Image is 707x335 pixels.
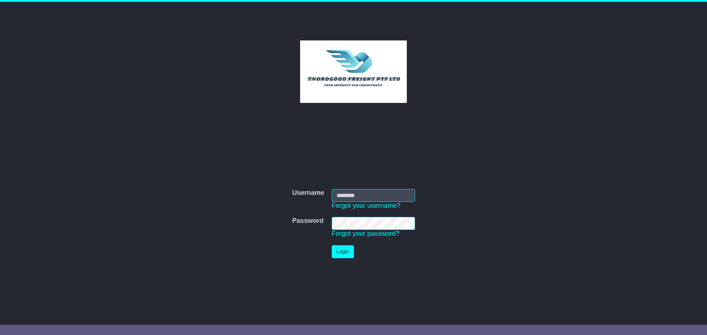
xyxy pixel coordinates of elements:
[332,245,354,258] button: Login
[332,202,401,209] a: Forgot your username?
[300,40,407,103] img: Thorogood Freight Pty Ltd
[332,230,400,237] a: Forgot your password?
[292,217,323,225] label: Password
[292,189,324,197] label: Username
